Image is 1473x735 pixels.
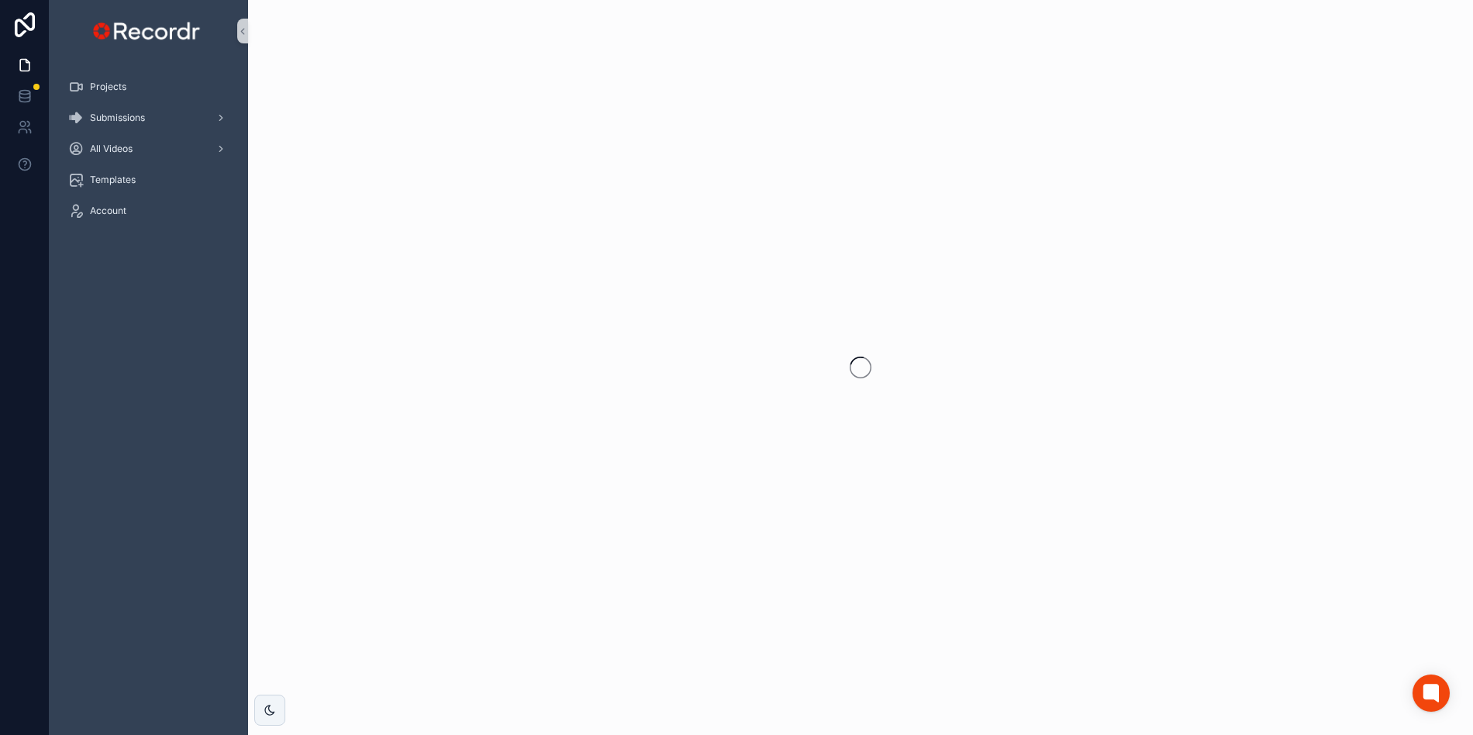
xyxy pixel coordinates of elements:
[50,62,248,245] div: scrollable content
[90,81,126,93] span: Projects
[89,19,208,43] img: App logo
[59,73,239,101] a: Projects
[90,205,126,217] span: Account
[59,197,239,225] a: Account
[59,104,239,132] a: Submissions
[59,135,239,163] a: All Videos
[90,112,145,124] span: Submissions
[90,143,133,155] span: All Videos
[90,174,136,186] span: Templates
[59,166,239,194] a: Templates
